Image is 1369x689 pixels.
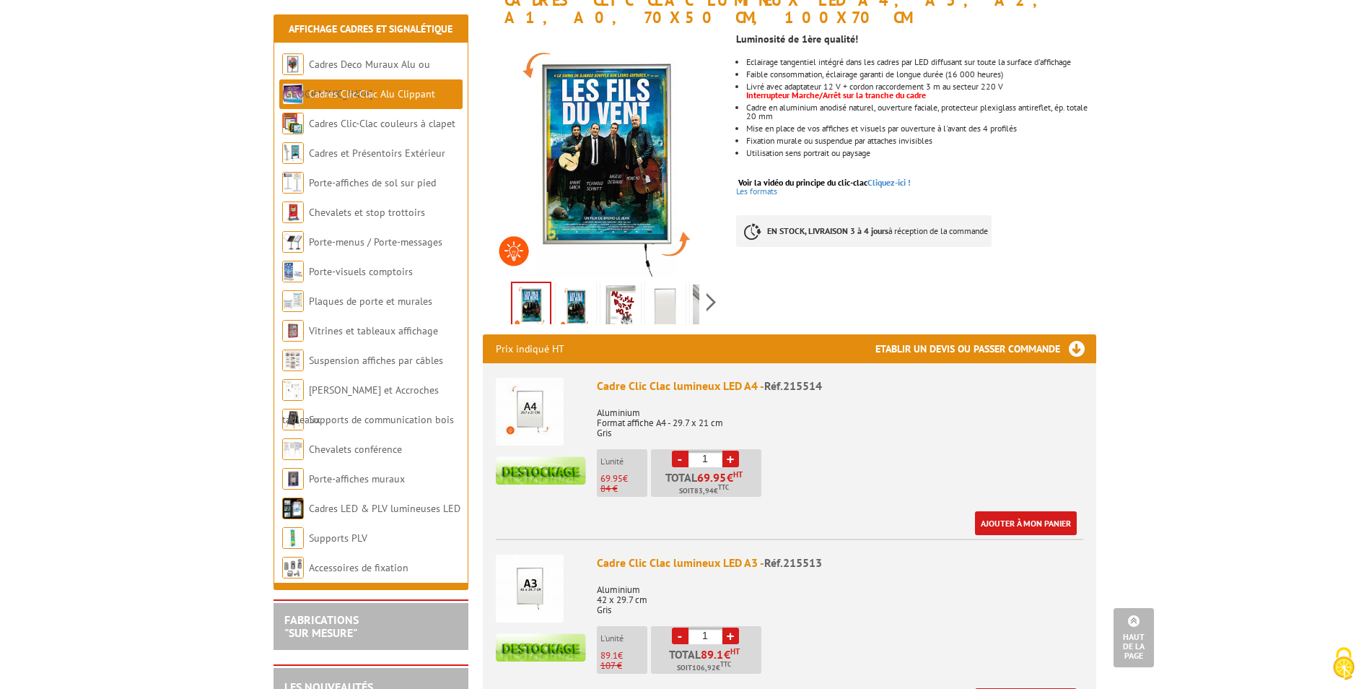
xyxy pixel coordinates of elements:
[655,472,761,497] p: Total
[701,649,724,660] span: 89.1
[736,215,992,247] p: à réception de la commande
[693,285,727,329] img: affichage_lumineux_215534_16.jpg
[600,633,647,643] p: L'unité
[309,87,435,100] a: Cadres Clic-Clac Alu Clippant
[282,498,304,519] img: Cadres LED & PLV lumineuses LED
[282,290,304,312] img: Plaques de porte et murales
[746,103,1095,121] p: Cadre en aluminium anodisé naturel, ouverture faciale, protecteur plexiglass antireflet, ép. tota...
[727,472,733,483] span: €
[282,53,304,75] img: Cadres Deco Muraux Alu ou Bois
[309,265,413,278] a: Porte-visuels comptoirs
[975,511,1077,535] a: Ajouter à mon panier
[309,413,454,426] a: Supports de communication bois
[600,472,623,485] span: 69.95
[600,661,647,671] p: 107 €
[309,472,405,485] a: Porte-affiches muraux
[736,186,777,196] a: Les formats
[730,646,740,656] sup: HT
[496,456,586,485] img: destockage
[309,502,460,515] a: Cadres LED & PLV lumineuses LED
[282,350,304,371] img: Suspension affiches par câbles
[738,177,911,188] a: Voir la vidéo du principe du clic-clacCliquez-ici !
[282,172,304,194] img: Porte-affiches de sol sur pied
[704,290,718,314] span: Next
[1114,608,1154,667] a: Haut de la page
[694,485,714,497] span: 83,94
[309,206,425,219] a: Chevalets et stop trottoirs
[282,557,304,578] img: Accessoires de fixation
[282,201,304,223] img: Chevalets et stop trottoirs
[692,662,716,674] span: 106,92
[282,320,304,342] img: Vitrines et tableaux affichage
[309,324,438,337] a: Vitrines et tableaux affichage
[282,379,304,401] img: Cimaises et Accroches tableaux
[512,283,550,328] img: cadre_clic_clac_affichage_lumineux_215514.jpg
[282,438,304,460] img: Chevalets conférence
[600,456,647,467] p: L'unité
[309,235,442,248] a: Porte-menus / Porte-messages
[875,334,1096,363] h3: Etablir un devis ou passer commande
[282,261,304,282] img: Porte-visuels comptoirs
[677,662,731,674] span: Soit €
[600,474,647,484] p: €
[648,285,683,329] img: affichage_lumineux_215534_15.jpg
[289,22,452,35] a: Affichage Cadres et Signalétique
[1318,640,1369,689] button: Cookies (fenêtre modale)
[603,285,638,329] img: principe_clic_clac_demo.gif
[764,555,822,570] span: Réf.215513
[722,628,739,644] a: +
[496,378,564,446] img: Cadre Clic Clac lumineux LED A4
[733,469,743,480] sup: HT
[718,483,729,491] sup: TTC
[282,113,304,134] img: Cadres Clic-Clac couleurs à clapet
[282,468,304,490] img: Porte-affiches muraux
[496,633,586,662] img: destockage
[746,70,1095,79] li: Faible consommation, éclairage garanti de longue durée (16 000 heures)
[600,651,647,661] p: €
[672,628,688,644] a: -
[655,649,761,674] p: Total
[309,147,445,160] a: Cadres et Présentoirs Extérieur
[282,383,439,426] a: [PERSON_NAME] et Accroches tableaux
[746,149,1095,157] li: Utilisation sens portrait ou paysage
[309,354,443,367] a: Suspension affiches par câbles
[746,58,1095,66] li: Eclairage tangentiel intégré dans les cadres par LED diffusant sur toute la surface d'affichage
[597,555,1083,571] div: Cadre Clic Clac lumineux LED A3 -
[309,117,455,130] a: Cadres Clic-Clac couleurs à clapet
[597,575,1083,615] p: Aluminium 42 x 29.7 cm Gris
[309,532,367,545] a: Supports PLV
[483,33,726,277] img: cadre_clic_clac_affichage_lumineux_215514.jpg
[746,82,1095,100] li: Livré avec adaptateur 12 V + cordon raccordement 3 m au secteur 220 V
[309,295,432,308] a: Plaques de porte et murales
[282,142,304,164] img: Cadres et Présentoirs Extérieur
[672,451,688,467] a: -
[597,398,1083,438] p: Aluminium Format affiche A4 - 29.7 x 21 cm Gris
[284,612,359,640] a: FABRICATIONS"Sur Mesure"
[309,176,436,189] a: Porte-affiches de sol sur pied
[309,561,408,574] a: Accessoires de fixation
[600,484,647,494] p: 84 €
[720,660,731,668] sup: TTC
[724,649,730,660] span: €
[597,378,1083,394] div: Cadre Clic Clac lumineux LED A4 -
[496,334,564,363] p: Prix indiqué HT
[679,485,729,497] span: Soit €
[282,527,304,549] img: Supports PLV
[282,58,430,100] a: Cadres Deco Muraux Alu ou [GEOGRAPHIC_DATA]
[767,225,888,236] strong: EN STOCK, LIVRAISON 3 à 4 jours
[746,136,1095,145] li: Fixation murale ou suspendue par attaches invisibles
[559,285,593,329] img: cadre_clic_clac_affichage_lumineux_215514.gif
[309,443,402,456] a: Chevalets conférence
[746,124,1095,133] li: Mise en place de vos affiches et visuels par ouverture à l'avant des 4 profilés
[282,231,304,253] img: Porte-menus / Porte-messages
[722,451,739,467] a: +
[764,378,822,393] span: Réf.215514
[697,472,727,483] span: 69.95
[738,177,867,188] span: Voir la vidéo du principe du clic-clac
[600,649,618,662] span: 89.1
[736,32,858,45] strong: Luminosité de 1ère qualité!
[746,90,926,100] font: Interrupteur Marche/Arrêt sur la tranche du cadre
[1326,646,1362,682] img: Cookies (fenêtre modale)
[496,555,564,623] img: Cadre Clic Clac lumineux LED A3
